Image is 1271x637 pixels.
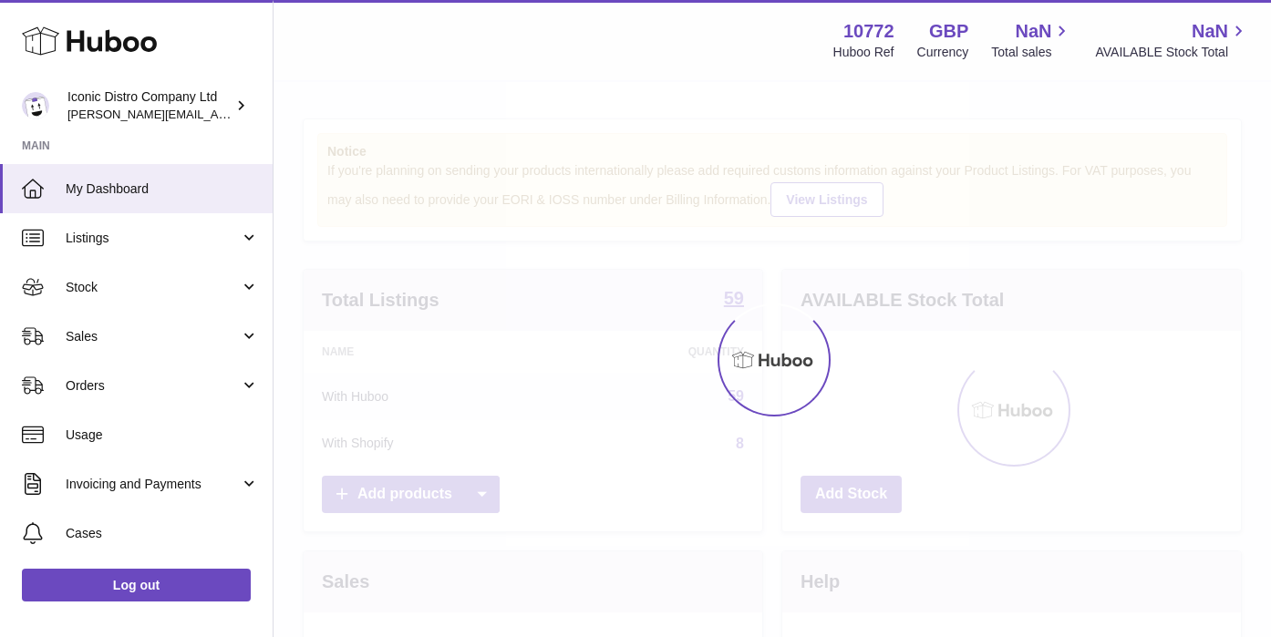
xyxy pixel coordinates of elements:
[66,377,240,395] span: Orders
[929,19,968,44] strong: GBP
[1015,19,1051,44] span: NaN
[833,44,894,61] div: Huboo Ref
[22,92,49,119] img: paul@iconicdistro.com
[66,230,240,247] span: Listings
[1192,19,1228,44] span: NaN
[66,180,259,198] span: My Dashboard
[991,44,1072,61] span: Total sales
[22,569,251,601] a: Log out
[66,426,259,444] span: Usage
[917,44,969,61] div: Currency
[66,328,240,345] span: Sales
[843,19,894,44] strong: 10772
[991,19,1072,61] a: NaN Total sales
[67,88,232,123] div: Iconic Distro Company Ltd
[67,107,366,121] span: [PERSON_NAME][EMAIL_ADDRESS][DOMAIN_NAME]
[66,279,240,296] span: Stock
[1095,44,1249,61] span: AVAILABLE Stock Total
[1095,19,1249,61] a: NaN AVAILABLE Stock Total
[66,476,240,493] span: Invoicing and Payments
[66,525,259,542] span: Cases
